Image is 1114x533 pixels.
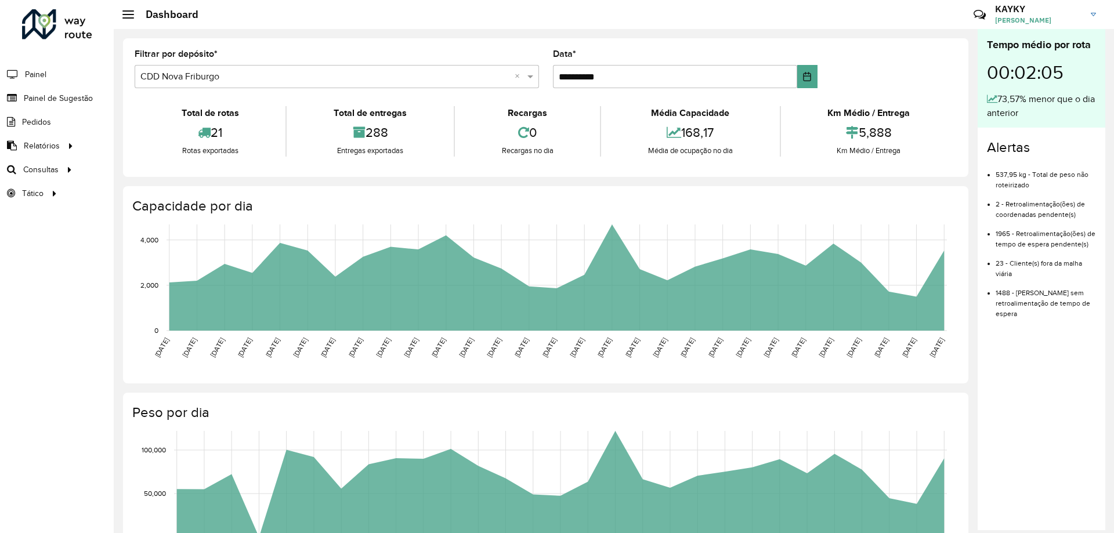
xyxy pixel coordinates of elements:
[652,336,668,358] text: [DATE]
[458,120,597,145] div: 0
[928,336,945,358] text: [DATE]
[135,47,218,61] label: Filtrar por depósito
[292,336,309,358] text: [DATE]
[996,190,1096,220] li: 2 - Retroalimentação(ões) de coordenadas pendente(s)
[987,37,1096,53] div: Tempo médio por rota
[138,120,283,145] div: 21
[624,336,641,358] text: [DATE]
[24,140,60,152] span: Relatórios
[707,336,724,358] text: [DATE]
[134,8,198,21] h2: Dashboard
[25,68,46,81] span: Painel
[995,15,1082,26] span: [PERSON_NAME]
[996,161,1096,190] li: 537,95 kg - Total de peso não roteirizado
[24,92,93,104] span: Painel de Sugestão
[735,336,751,358] text: [DATE]
[375,336,392,358] text: [DATE]
[458,106,597,120] div: Recargas
[347,336,364,358] text: [DATE]
[987,53,1096,92] div: 00:02:05
[679,336,696,358] text: [DATE]
[900,336,917,358] text: [DATE]
[541,336,558,358] text: [DATE]
[458,336,475,358] text: [DATE]
[996,249,1096,279] li: 23 - Cliente(s) fora da malha viária
[604,145,776,157] div: Média de ocupação no dia
[845,336,862,358] text: [DATE]
[290,120,450,145] div: 288
[995,3,1082,14] h3: KAYKY
[138,106,283,120] div: Total de rotas
[290,145,450,157] div: Entregas exportadas
[762,336,779,358] text: [DATE]
[154,327,158,334] text: 0
[458,145,597,157] div: Recargas no dia
[604,106,776,120] div: Média Capacidade
[604,120,776,145] div: 168,17
[144,490,166,497] text: 50,000
[784,106,954,120] div: Km Médio / Entrega
[140,236,158,244] text: 4,000
[319,336,336,358] text: [DATE]
[797,65,818,88] button: Choose Date
[181,336,198,358] text: [DATE]
[596,336,613,358] text: [DATE]
[132,198,957,215] h4: Capacidade por dia
[132,404,957,421] h4: Peso por dia
[790,336,806,358] text: [DATE]
[818,336,834,358] text: [DATE]
[784,120,954,145] div: 5,888
[142,446,166,454] text: 100,000
[264,336,281,358] text: [DATE]
[153,336,170,358] text: [DATE]
[513,336,530,358] text: [DATE]
[486,336,502,358] text: [DATE]
[996,220,1096,249] li: 1965 - Retroalimentação(ões) de tempo de espera pendente(s)
[22,187,44,200] span: Tático
[996,279,1096,319] li: 1488 - [PERSON_NAME] sem retroalimentação de tempo de espera
[138,145,283,157] div: Rotas exportadas
[23,164,59,176] span: Consultas
[515,70,525,84] span: Clear all
[140,281,158,289] text: 2,000
[236,336,253,358] text: [DATE]
[987,139,1096,156] h4: Alertas
[430,336,447,358] text: [DATE]
[290,106,450,120] div: Total de entregas
[22,116,51,128] span: Pedidos
[402,336,419,358] text: [DATE]
[967,2,992,27] a: Contato Rápido
[987,92,1096,120] div: 73,57% menor que o dia anterior
[209,336,226,358] text: [DATE]
[569,336,585,358] text: [DATE]
[873,336,889,358] text: [DATE]
[784,145,954,157] div: Km Médio / Entrega
[553,47,576,61] label: Data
